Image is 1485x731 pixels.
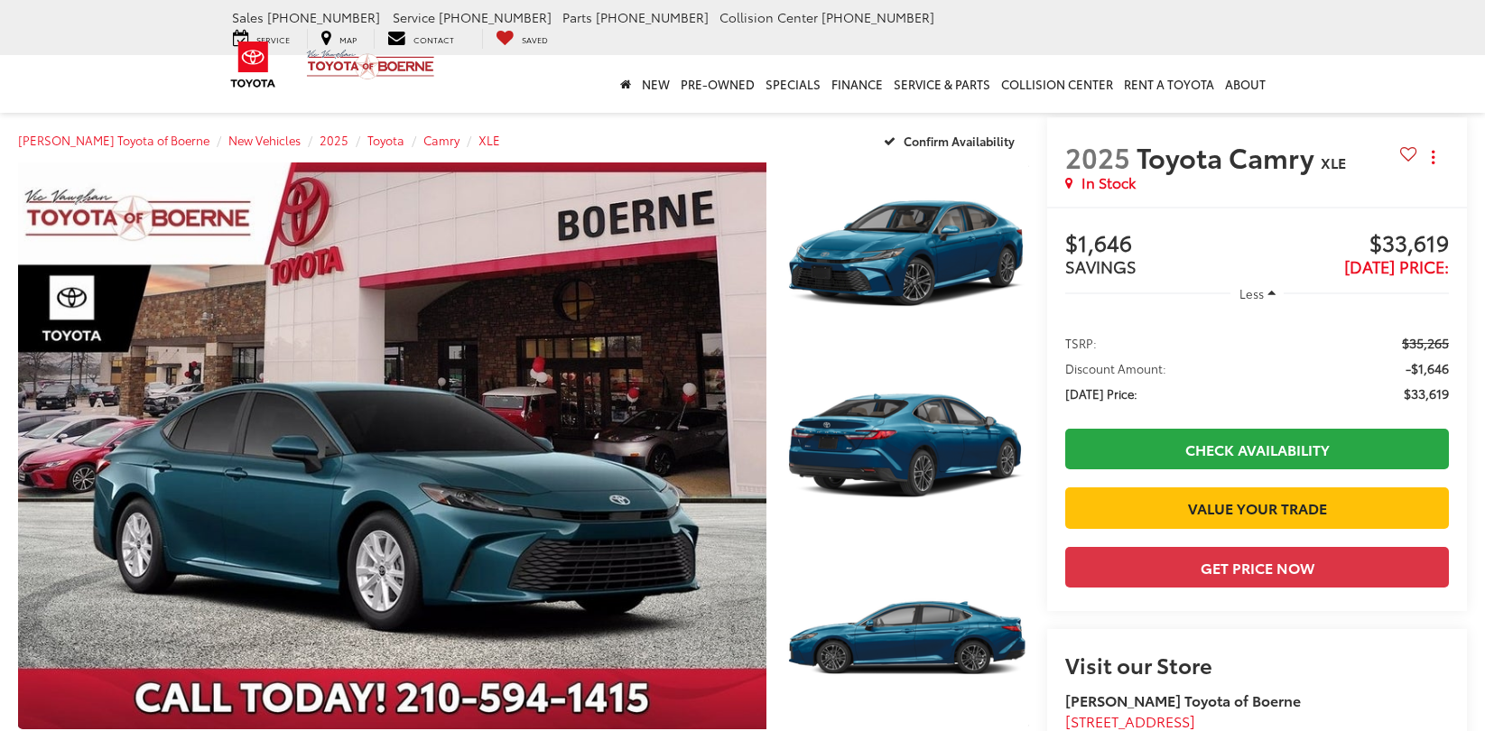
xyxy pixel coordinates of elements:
span: Less [1239,285,1264,301]
strong: [PERSON_NAME] Toyota of Boerne [1065,689,1301,710]
a: Camry [423,132,459,148]
h2: Visit our Store [1065,652,1449,676]
span: Saved [522,33,548,45]
span: Service [393,8,435,26]
a: Specials [760,55,826,113]
span: SAVINGS [1065,254,1137,278]
a: Collision Center [996,55,1118,113]
span: XLE [1321,152,1346,172]
a: XLE [478,132,500,148]
span: $33,619 [1404,384,1449,403]
a: Contact [374,29,468,49]
span: [PHONE_NUMBER] [267,8,380,26]
span: Service [256,33,290,45]
span: [PHONE_NUMBER] [821,8,934,26]
span: $35,265 [1402,334,1449,352]
span: Confirm Availability [904,133,1015,149]
img: 2025 Toyota Camry XLE [784,353,1032,539]
span: $1,646 [1065,231,1257,258]
button: Actions [1417,141,1449,172]
a: Rent a Toyota [1118,55,1220,113]
a: New [636,55,675,113]
a: Map [307,29,370,49]
span: Parts [562,8,592,26]
img: 2025 Toyota Camry XLE [784,545,1032,731]
a: Expand Photo 2 [786,355,1029,537]
a: About [1220,55,1271,113]
span: [STREET_ADDRESS] [1065,710,1195,731]
span: In Stock [1081,172,1136,193]
span: dropdown dots [1432,150,1434,164]
button: Less [1230,277,1285,310]
a: Expand Photo 3 [786,547,1029,729]
a: Toyota [367,132,404,148]
a: Expand Photo 0 [18,162,766,729]
span: [PHONE_NUMBER] [439,8,552,26]
span: Map [339,33,357,45]
span: Contact [413,33,454,45]
span: $33,619 [1258,231,1449,258]
span: [DATE] Price: [1344,254,1449,278]
span: [DATE] Price: [1065,384,1137,403]
span: Collision Center [719,8,818,26]
span: -$1,646 [1406,359,1449,377]
a: Check Availability [1065,429,1449,469]
a: Home [615,55,636,113]
img: Vic Vaughan Toyota of Boerne [306,49,435,80]
span: TSRP: [1065,334,1097,352]
a: Pre-Owned [675,55,760,113]
a: Value Your Trade [1065,487,1449,528]
button: Get Price Now [1065,547,1449,588]
button: Confirm Availability [874,125,1030,156]
span: [PHONE_NUMBER] [596,8,709,26]
img: 2025 Toyota Camry XLE [784,161,1032,347]
span: 2025 [1065,137,1130,176]
a: Finance [826,55,888,113]
a: My Saved Vehicles [482,29,562,49]
span: Discount Amount: [1065,359,1166,377]
img: Toyota [219,35,287,94]
a: [PERSON_NAME] Toyota of Boerne [18,132,209,148]
a: Service [219,29,303,49]
a: Service & Parts: Opens in a new tab [888,55,996,113]
span: Toyota Camry [1137,137,1321,176]
a: 2025 [320,132,348,148]
a: Expand Photo 1 [786,162,1029,345]
span: Sales [232,8,264,26]
a: New Vehicles [228,132,301,148]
